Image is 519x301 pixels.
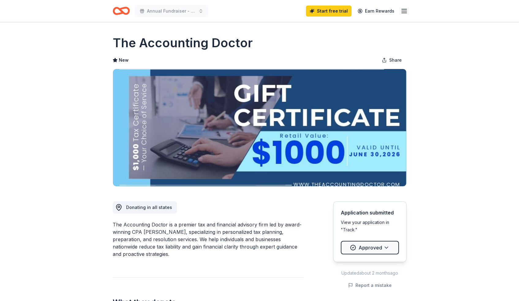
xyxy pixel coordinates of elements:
a: Earn Rewards [354,6,398,17]
a: Start free trial [306,6,352,17]
a: Home [113,4,130,18]
h1: The Accounting Doctor [113,34,253,52]
div: View your application in "Track." [341,219,399,233]
img: Image for The Accounting Doctor [113,69,406,186]
span: Annual Fundraiser - Golfing Fore Good [147,7,196,15]
span: Share [389,56,402,64]
span: Donating in all states [126,205,172,210]
button: Share [377,54,407,66]
button: Approved [341,241,399,254]
button: Annual Fundraiser - Golfing Fore Good [135,5,208,17]
button: Report a mistake [348,282,392,289]
div: Application submitted [341,209,399,216]
div: Updated about 2 months ago [333,269,407,277]
div: The Accounting Doctor is a premier tax and financial advisory firm led by award-winning CPA [PERS... [113,221,304,258]
span: Approved [359,244,382,252]
span: New [119,56,129,64]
